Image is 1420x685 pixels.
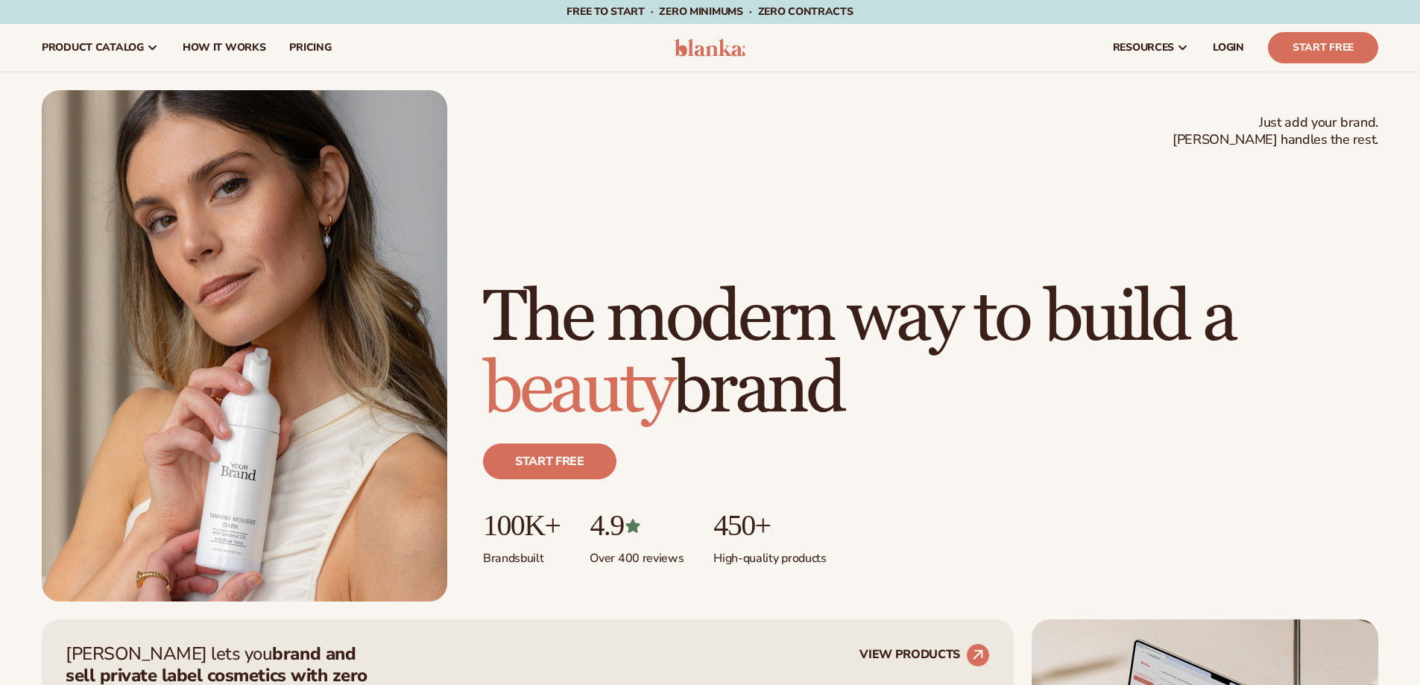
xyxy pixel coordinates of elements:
[675,39,745,57] img: logo
[42,42,144,54] span: product catalog
[483,346,672,433] span: beauty
[289,42,331,54] span: pricing
[859,643,990,667] a: VIEW PRODUCTS
[42,90,447,602] img: Female holding tanning mousse.
[1201,24,1256,72] a: LOGIN
[1101,24,1201,72] a: resources
[30,24,171,72] a: product catalog
[713,509,826,542] p: 450+
[1268,32,1378,63] a: Start Free
[171,24,278,72] a: How It Works
[1173,114,1378,149] span: Just add your brand. [PERSON_NAME] handles the rest.
[483,542,560,566] p: Brands built
[1113,42,1174,54] span: resources
[483,443,616,479] a: Start free
[590,509,684,542] p: 4.9
[277,24,343,72] a: pricing
[183,42,266,54] span: How It Works
[567,4,853,19] span: Free to start · ZERO minimums · ZERO contracts
[483,509,560,542] p: 100K+
[483,282,1378,426] h1: The modern way to build a brand
[590,542,684,566] p: Over 400 reviews
[1213,42,1244,54] span: LOGIN
[713,542,826,566] p: High-quality products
